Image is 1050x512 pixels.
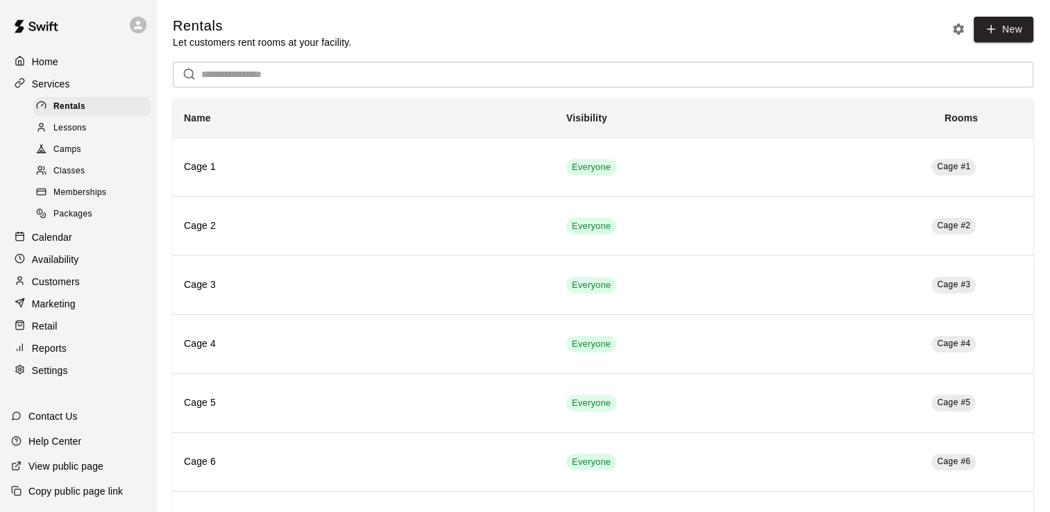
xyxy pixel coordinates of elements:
a: Reports [11,338,145,359]
h6: Cage 1 [184,160,544,175]
button: Rental settings [948,19,969,40]
a: Packages [33,204,156,225]
a: Availability [11,249,145,270]
span: Cage #5 [937,398,970,407]
h6: Cage 3 [184,278,544,293]
a: Home [11,51,145,72]
p: Services [32,77,70,91]
span: Memberships [53,186,106,200]
span: Everyone [566,456,616,469]
div: This service is visible to all of your customers [566,395,616,411]
a: Marketing [11,293,145,314]
p: Settings [32,364,68,377]
div: Classes [33,162,151,181]
div: Lessons [33,119,151,138]
b: Name [184,112,211,123]
a: Lessons [33,117,156,139]
span: Packages [53,207,92,221]
a: Retail [11,316,145,336]
div: Rentals [33,97,151,117]
h6: Cage 6 [184,454,544,470]
span: Everyone [566,161,616,174]
div: Memberships [33,183,151,203]
div: Camps [33,140,151,160]
a: Rentals [33,96,156,117]
p: Customers [32,275,80,289]
p: Reports [32,341,67,355]
span: Camps [53,143,81,157]
span: Everyone [566,220,616,233]
a: Customers [11,271,145,292]
a: Calendar [11,227,145,248]
p: Contact Us [28,409,78,423]
span: Cage #2 [937,221,970,230]
p: Let customers rent rooms at your facility. [173,35,351,49]
p: Retail [32,319,58,333]
span: Cage #4 [937,339,970,348]
div: This service is visible to all of your customers [566,454,616,470]
h6: Cage 4 [184,336,544,352]
a: Settings [11,360,145,381]
div: Packages [33,205,151,224]
h6: Cage 5 [184,395,544,411]
span: Cage #3 [937,280,970,289]
b: Rooms [945,112,978,123]
p: Marketing [32,297,76,311]
h6: Cage 2 [184,219,544,234]
a: Classes [33,161,156,182]
div: This service is visible to all of your customers [566,218,616,234]
p: Availability [32,253,79,266]
p: Home [32,55,58,69]
a: Memberships [33,182,156,204]
a: Camps [33,139,156,161]
span: Everyone [566,338,616,351]
span: Everyone [566,279,616,292]
span: Lessons [53,121,87,135]
span: Everyone [566,397,616,410]
a: New [974,17,1033,42]
span: Cage #1 [937,162,970,171]
span: Classes [53,164,85,178]
b: Visibility [566,112,607,123]
p: View public page [28,459,103,473]
span: Rentals [53,100,85,114]
div: This service is visible to all of your customers [566,159,616,176]
div: This service is visible to all of your customers [566,277,616,293]
p: Copy public page link [28,484,123,498]
div: This service is visible to all of your customers [566,336,616,352]
h5: Rentals [173,17,351,35]
p: Calendar [32,230,72,244]
p: Help Center [28,434,81,448]
a: Services [11,74,145,94]
span: Cage #6 [937,456,970,466]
